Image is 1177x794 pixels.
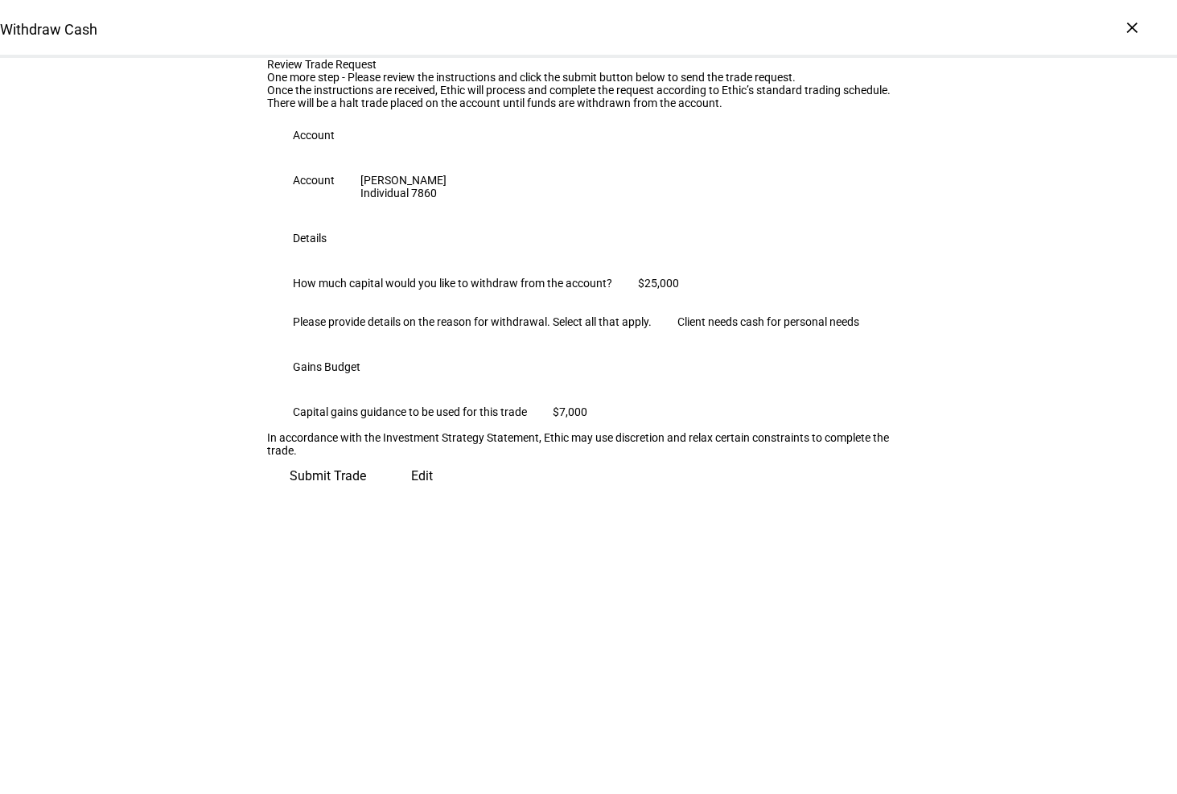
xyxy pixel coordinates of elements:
div: How much capital would you like to withdraw from the account? [293,277,612,290]
div: Account [293,174,335,187]
div: Once the instructions are received, Ethic will process and complete the request according to Ethi... [267,84,911,97]
div: Please provide details on the reason for withdrawal. Select all that apply. [293,315,652,328]
div: × [1119,14,1145,40]
div: Capital gains guidance to be used for this trade [293,405,527,418]
div: $25,000 [638,277,679,290]
span: Edit [411,457,433,496]
button: Submit Trade [267,457,389,496]
div: There will be a halt trade placed on the account until funds are withdrawn from the account. [267,97,911,109]
span: Submit Trade [290,457,366,496]
div: Individual 7860 [360,187,447,200]
div: Review Trade Request [267,58,911,71]
div: Gains Budget [293,360,360,373]
div: Client needs cash for personal needs [677,315,859,328]
div: [PERSON_NAME] [360,174,447,187]
div: Account [293,129,335,142]
div: One more step - Please review the instructions and click the submit button below to send the trad... [267,71,911,84]
div: $7,000 [553,405,587,418]
button: Edit [389,457,455,496]
div: In accordance with the Investment Strategy Statement, Ethic may use discretion and relax certain ... [267,431,911,457]
div: Details [293,232,327,245]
